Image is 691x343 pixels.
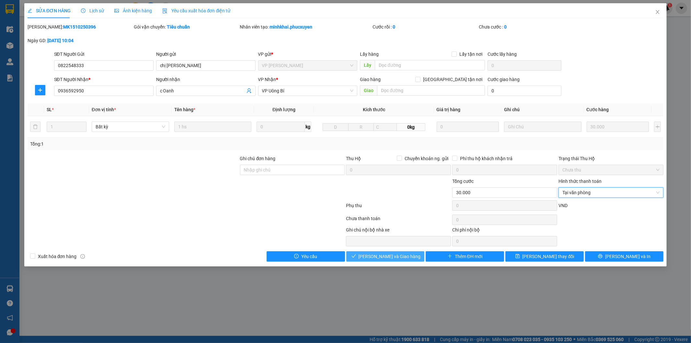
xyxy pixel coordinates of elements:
label: Cước giao hàng [488,77,520,82]
span: [PERSON_NAME] thay đổi [523,253,574,260]
div: Ngày GD: [28,37,132,44]
span: Đơn vị tính [92,107,116,112]
input: R [348,123,374,131]
span: Lấy hàng [360,52,379,57]
div: Chưa thanh toán [346,215,452,226]
span: Lịch sử [81,8,104,13]
span: exclamation-circle [294,254,299,259]
div: Gói vận chuyển: [134,23,239,30]
span: Lấy tận nơi [457,51,485,58]
span: Giao [360,85,377,96]
span: Chưa thu [562,165,660,175]
input: C [374,123,397,131]
div: VP gửi [258,51,358,58]
input: VD: Bàn, Ghế [174,122,252,132]
label: Cước lấy hàng [488,52,517,57]
span: Định lượng [272,107,295,112]
strong: Công ty TNHH Phúc Xuyên [7,3,61,17]
button: printer[PERSON_NAME] và In [585,251,663,262]
span: Thêm ĐH mới [455,253,482,260]
span: Thu Hộ [346,156,361,161]
div: Nhân viên tạo: [240,23,372,30]
b: [DATE] 10:04 [47,38,74,43]
div: Người gửi [156,51,256,58]
div: SĐT Người Nhận [54,76,154,83]
label: Ghi chú đơn hàng [240,156,276,161]
b: 0 [504,24,507,30]
span: Gửi hàng Hạ Long: Hotline: [6,43,62,61]
span: Kích thước [363,107,385,112]
span: Tại văn phòng [562,188,660,197]
span: [PERSON_NAME] và In [605,253,651,260]
span: [PERSON_NAME] và Giao hàng [359,253,421,260]
span: close [655,9,660,15]
input: Cước lấy hàng [488,60,561,71]
button: plus [35,85,45,95]
b: minhkhai.phucxuyen [270,24,313,30]
div: Chưa cước : [479,23,584,30]
b: 0 [393,24,395,30]
input: 0 [587,122,649,132]
th: Ghi chú [501,103,584,116]
div: Tổng: 1 [30,140,267,148]
span: Tổng cước [452,179,474,184]
span: info-circle [80,254,85,259]
strong: 0888 827 827 - 0848 827 827 [14,30,65,42]
span: Xuất hóa đơn hàng [35,253,79,260]
div: Người nhận [156,76,256,83]
label: Hình thức thanh toán [559,179,602,184]
span: plus [35,88,45,93]
span: 0kg [397,123,425,131]
img: icon [162,8,167,14]
b: Tiêu chuẩn [167,24,190,30]
div: [PERSON_NAME]: [28,23,132,30]
input: D [323,123,349,131]
span: picture [114,8,119,13]
span: Phí thu hộ khách nhận trả [457,155,515,162]
input: 0 [437,122,499,132]
span: VND [559,203,568,208]
input: Ghi Chú [504,122,582,132]
span: Lấy [360,60,375,70]
span: Gửi hàng [GEOGRAPHIC_DATA]: Hotline: [3,19,65,42]
b: MK1510250396 [63,24,96,30]
button: exclamation-circleYêu cầu [267,251,345,262]
button: delete [30,122,40,132]
span: VP Uông Bí [262,86,354,96]
span: VP Minh Khai [262,61,354,70]
span: Tên hàng [174,107,195,112]
span: check [351,254,356,259]
button: Close [649,3,667,21]
span: save [515,254,520,259]
span: SỬA ĐƠN HÀNG [28,8,71,13]
div: Chi phí nội bộ [452,226,557,236]
input: Dọc đường [375,60,485,70]
div: Trạng thái Thu Hộ [559,155,663,162]
span: Ảnh kiện hàng [114,8,152,13]
div: Ghi chú nội bộ nhà xe [346,226,451,236]
span: Bất kỳ [96,122,165,132]
span: kg [305,122,311,132]
input: Cước giao hàng [488,86,561,96]
span: VP Nhận [258,77,276,82]
button: plusThêm ĐH mới [426,251,504,262]
span: Yêu cầu [301,253,317,260]
div: Phụ thu [346,202,452,213]
div: Cước rồi : [373,23,478,30]
span: Chuyển khoản ng. gửi [402,155,451,162]
input: Ghi chú đơn hàng [240,165,345,175]
span: edit [28,8,32,13]
span: user-add [247,88,252,93]
span: [GEOGRAPHIC_DATA] tận nơi [420,76,485,83]
button: check[PERSON_NAME] và Giao hàng [346,251,425,262]
span: printer [598,254,603,259]
button: plus [654,122,661,132]
span: clock-circle [81,8,86,13]
span: Yêu cầu xuất hóa đơn điện tử [162,8,231,13]
span: Cước hàng [587,107,609,112]
strong: 024 3236 3236 - [3,25,65,36]
input: Dọc đường [377,85,485,96]
span: SL [47,107,52,112]
button: save[PERSON_NAME] thay đổi [505,251,584,262]
div: SĐT Người Gửi [54,51,154,58]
